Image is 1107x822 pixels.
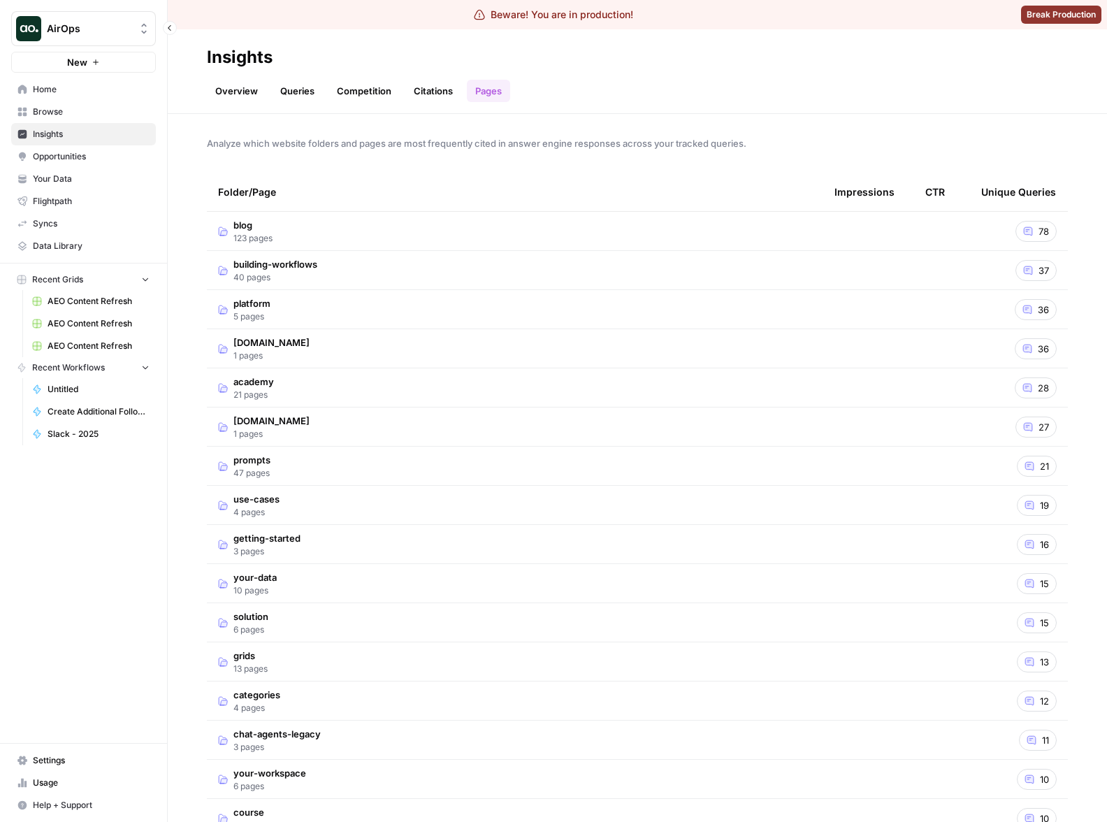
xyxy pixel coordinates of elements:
span: Break Production [1027,8,1096,21]
span: AEO Content Refresh [48,340,150,352]
span: Recent Grids [32,273,83,286]
a: AEO Content Refresh [26,335,156,357]
span: Flightpath [33,195,150,208]
span: categories [233,688,280,702]
a: AEO Content Refresh [26,312,156,335]
div: CTR [925,173,945,211]
span: 27 [1039,420,1049,434]
span: Recent Workflows [32,361,105,374]
span: Syncs [33,217,150,230]
span: 10 [1040,772,1049,786]
span: solution [233,610,268,623]
span: Slack - 2025 [48,428,150,440]
span: Opportunities [33,150,150,163]
span: your-workspace [233,766,306,780]
span: academy [233,375,274,389]
span: AirOps [47,22,131,36]
a: Browse [11,101,156,123]
div: Unique Queries [981,173,1056,211]
span: building-workflows [233,257,317,271]
span: grids [233,649,268,663]
span: chat-agents-legacy [233,727,321,741]
span: [DOMAIN_NAME] [233,336,310,349]
button: New [11,52,156,73]
a: Slack - 2025 [26,423,156,445]
a: Create Additional Follow-Up [26,401,156,423]
span: course [233,805,264,819]
a: Competition [328,80,400,102]
a: Settings [11,749,156,772]
button: Recent Workflows [11,357,156,378]
div: Beware! You are in production! [474,8,633,22]
span: 19 [1040,498,1049,512]
span: Insights [33,128,150,140]
a: Data Library [11,235,156,257]
span: blog [233,218,273,232]
span: 1 pages [233,349,310,362]
span: 4 pages [233,702,280,714]
span: Help + Support [33,799,150,812]
span: Your Data [33,173,150,185]
a: Home [11,78,156,101]
span: 5 pages [233,310,270,323]
span: 6 pages [233,623,268,636]
span: 21 pages [233,389,274,401]
span: [DOMAIN_NAME] [233,414,310,428]
span: 1 pages [233,428,310,440]
span: New [67,55,87,69]
span: Usage [33,777,150,789]
span: 12 [1040,694,1049,708]
span: Browse [33,106,150,118]
span: 37 [1039,264,1049,277]
button: Recent Grids [11,269,156,290]
span: Untitled [48,383,150,396]
span: 4 pages [233,506,280,519]
img: AirOps Logo [16,16,41,41]
span: Data Library [33,240,150,252]
span: 10 pages [233,584,277,597]
span: 15 [1040,616,1049,630]
a: Untitled [26,378,156,401]
span: 13 [1040,655,1049,669]
button: Help + Support [11,794,156,816]
span: 13 pages [233,663,268,675]
a: Opportunities [11,145,156,168]
span: 28 [1038,381,1049,395]
a: Overview [207,80,266,102]
span: 36 [1038,303,1049,317]
span: 3 pages [233,741,321,754]
button: Break Production [1021,6,1101,24]
a: AEO Content Refresh [26,290,156,312]
span: 21 [1040,459,1049,473]
span: use-cases [233,492,280,506]
a: Flightpath [11,190,156,212]
span: AEO Content Refresh [48,317,150,330]
span: 3 pages [233,545,301,558]
span: Home [33,83,150,96]
span: 16 [1040,538,1049,551]
span: Create Additional Follow-Up [48,405,150,418]
span: Settings [33,754,150,767]
span: prompts [233,453,270,467]
div: Folder/Page [218,173,812,211]
a: Your Data [11,168,156,190]
a: Usage [11,772,156,794]
div: Insights [207,46,273,68]
span: your-data [233,570,277,584]
span: 40 pages [233,271,317,284]
span: 78 [1039,224,1049,238]
a: Insights [11,123,156,145]
span: 47 pages [233,467,270,480]
span: 36 [1038,342,1049,356]
span: getting-started [233,531,301,545]
span: platform [233,296,270,310]
span: 123 pages [233,232,273,245]
span: Analyze which website folders and pages are most frequently cited in answer engine responses acro... [207,136,1068,150]
div: Impressions [834,173,895,211]
a: Pages [467,80,510,102]
span: AEO Content Refresh [48,295,150,308]
button: Workspace: AirOps [11,11,156,46]
span: 15 [1040,577,1049,591]
a: Queries [272,80,323,102]
span: 6 pages [233,780,306,793]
